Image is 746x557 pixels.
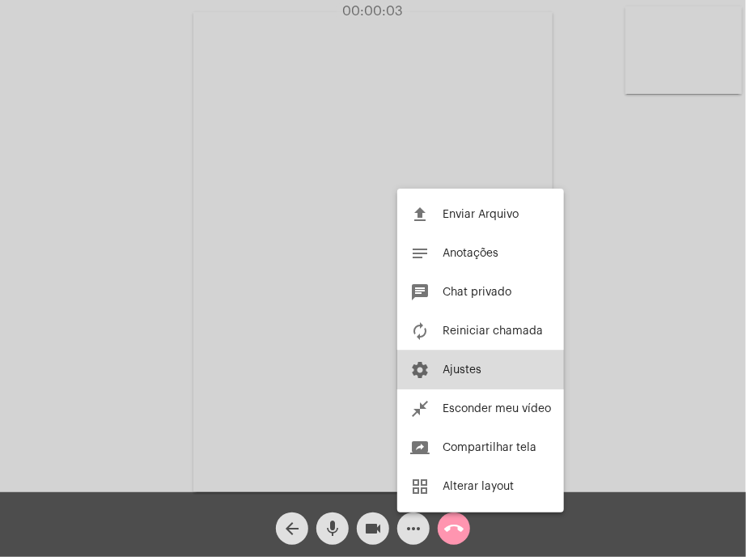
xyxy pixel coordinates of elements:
[443,209,519,220] span: Enviar Arquivo
[410,477,430,496] mat-icon: grid_view
[410,283,430,302] mat-icon: chat
[443,442,536,453] span: Compartilhar tela
[410,438,430,457] mat-icon: screen_share
[410,321,430,341] mat-icon: autorenew
[443,481,514,492] span: Alterar layout
[410,399,430,419] mat-icon: close_fullscreen
[410,205,430,224] mat-icon: file_upload
[443,364,481,376] span: Ajustes
[410,244,430,263] mat-icon: notes
[443,403,551,415] span: Esconder meu vídeo
[443,287,511,298] span: Chat privado
[443,248,498,259] span: Anotações
[443,325,543,337] span: Reiniciar chamada
[410,360,430,380] mat-icon: settings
